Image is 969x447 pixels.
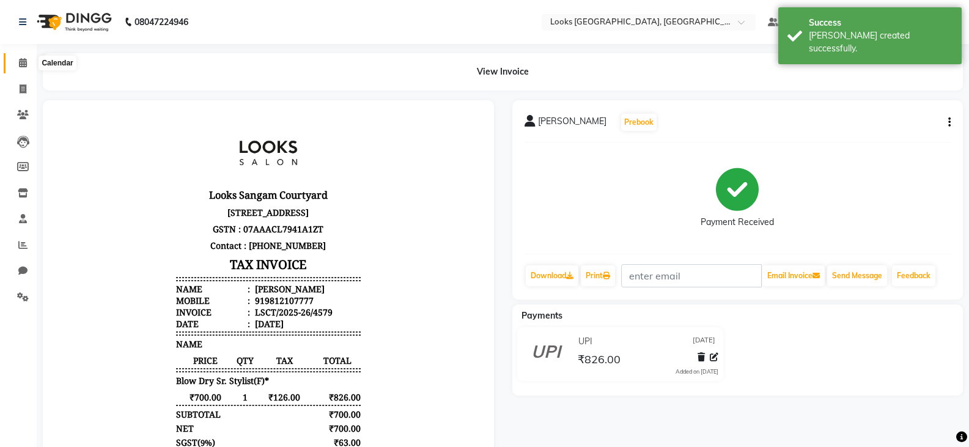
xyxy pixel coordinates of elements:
button: Send Message [827,265,887,286]
div: ₹63.00 [258,324,306,336]
b: 08047224946 [134,5,188,39]
div: ( ) [121,324,160,336]
p: Contact : [PHONE_NUMBER] [121,125,306,141]
div: ₹700.00 [258,310,306,322]
h3: Looks Sangam Courtyard [121,73,306,92]
p: GSTN : 07AAACL7941A1ZT [121,108,306,125]
a: Download [526,265,578,286]
span: ₹826.00 [259,279,306,290]
div: Date [121,205,195,217]
div: [DATE] [197,205,229,217]
span: 9% [146,339,158,350]
div: Invoice [121,194,195,205]
span: CGST [121,338,143,350]
div: ₹826.00 [258,408,306,420]
span: 9% [146,325,157,336]
div: Payable [121,366,153,378]
a: Feedback [892,265,935,286]
div: ( ) [121,338,161,350]
button: Prebook [621,114,657,131]
div: Calendar [39,56,76,70]
span: UPI [121,394,135,406]
div: Paid [121,408,139,420]
div: View Invoice [43,53,963,91]
img: logo [31,5,115,39]
span: : [193,182,195,194]
span: [PERSON_NAME] [538,115,606,132]
span: ₹826.00 [578,352,621,369]
div: Bill created successfully. [809,29,952,55]
div: Success [809,17,952,29]
div: Mobile [121,182,195,194]
input: enter email [621,264,762,287]
span: QTY [180,242,200,254]
span: NAME [121,226,147,237]
p: [STREET_ADDRESS] [121,92,306,108]
div: Name [121,171,195,182]
div: NET [121,310,139,322]
span: PRICE [121,242,180,254]
div: Added on [DATE] [676,368,718,376]
span: UPI [578,335,592,348]
div: LSCT/2025-26/4579 [197,194,278,205]
span: : [193,171,195,182]
div: ₹826.00 [258,352,306,364]
span: ₹700.00 [121,279,180,290]
span: ₹126.00 [200,279,259,290]
div: ₹826.00 [258,366,306,378]
h3: TAX INVOICE [121,141,306,163]
img: file_1756102313402.jpg [168,10,259,71]
span: Payments [521,310,562,321]
div: Payment Received [701,216,774,229]
div: [PERSON_NAME] [197,171,270,182]
button: Email Invoice [762,265,825,286]
span: TAX [200,242,259,254]
span: [DATE] [693,335,715,348]
div: SUBTOTAL [121,296,166,308]
span: : [193,205,195,217]
div: ₹826.00 [258,394,306,406]
span: Blow Dry Sr. Stylist(F)* [121,262,214,274]
span: TOTAL [259,242,306,254]
p: Please visit again ! [121,430,306,442]
div: Payments [121,380,160,392]
span: : [193,194,195,205]
div: 919812107777 [197,182,259,194]
div: ₹63.00 [258,338,306,350]
div: GRAND TOTAL [121,352,182,364]
span: 1 [180,279,200,290]
span: SGST [121,324,142,336]
a: Print [581,265,615,286]
div: ₹700.00 [258,296,306,308]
